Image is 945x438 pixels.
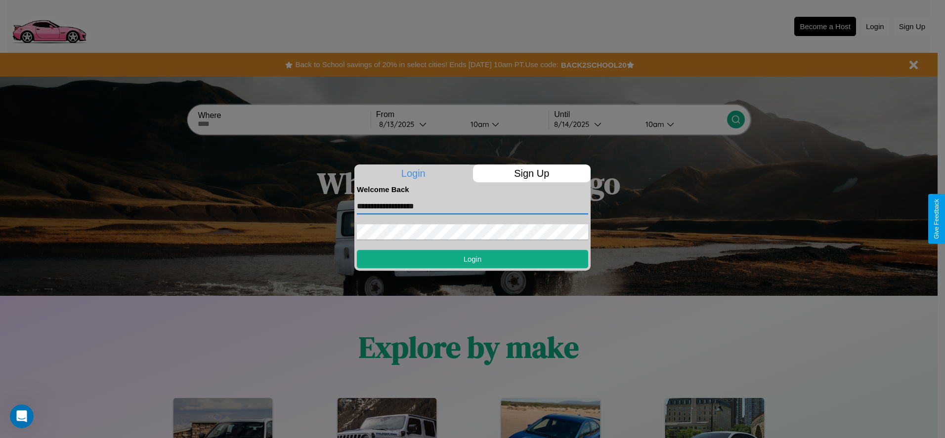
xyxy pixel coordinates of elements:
[357,185,588,194] h4: Welcome Back
[10,404,34,428] iframe: Intercom live chat
[933,199,940,239] div: Give Feedback
[473,164,591,182] p: Sign Up
[357,250,588,268] button: Login
[354,164,472,182] p: Login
